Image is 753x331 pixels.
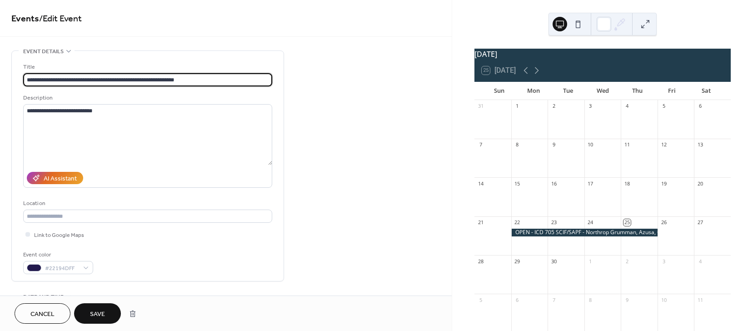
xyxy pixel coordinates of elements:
[550,258,557,265] div: 30
[550,141,557,148] div: 9
[697,219,703,226] div: 27
[587,296,594,303] div: 8
[23,93,270,103] div: Description
[697,180,703,187] div: 20
[514,103,521,110] div: 1
[23,199,270,208] div: Location
[623,180,630,187] div: 18
[623,103,630,110] div: 4
[39,10,82,28] span: / Edit Event
[623,258,630,265] div: 2
[623,219,630,226] div: 25
[697,103,703,110] div: 6
[74,303,121,324] button: Save
[623,296,630,303] div: 9
[23,292,64,302] span: Date and time
[45,264,79,273] span: #22194DFF
[482,82,516,100] div: Sun
[514,141,521,148] div: 8
[585,82,620,100] div: Wed
[551,82,585,100] div: Tue
[511,229,658,236] div: OPEN - ICD 705 SCIF/SAPF - Northrop Grumman, Azusa, CA
[623,141,630,148] div: 11
[660,296,667,303] div: 10
[44,174,77,184] div: AI Assistant
[477,258,484,265] div: 28
[587,180,594,187] div: 17
[689,82,723,100] div: Sat
[587,103,594,110] div: 3
[660,141,667,148] div: 12
[477,219,484,226] div: 21
[620,82,654,100] div: Thu
[587,219,594,226] div: 24
[34,231,84,240] span: Link to Google Maps
[697,296,703,303] div: 11
[514,296,521,303] div: 6
[514,180,521,187] div: 15
[697,258,703,265] div: 4
[90,310,105,319] span: Save
[477,296,484,303] div: 5
[660,258,667,265] div: 3
[11,10,39,28] a: Events
[654,82,689,100] div: Fri
[27,172,83,184] button: AI Assistant
[474,49,731,60] div: [DATE]
[514,258,521,265] div: 29
[23,47,64,56] span: Event details
[660,219,667,226] div: 26
[660,103,667,110] div: 5
[587,258,594,265] div: 1
[477,180,484,187] div: 14
[477,141,484,148] div: 7
[23,250,91,260] div: Event color
[660,180,667,187] div: 19
[477,103,484,110] div: 31
[514,219,521,226] div: 22
[550,180,557,187] div: 16
[15,303,70,324] button: Cancel
[550,219,557,226] div: 23
[550,296,557,303] div: 7
[23,62,270,72] div: Title
[30,310,55,319] span: Cancel
[550,103,557,110] div: 2
[587,141,594,148] div: 10
[516,82,551,100] div: Mon
[697,141,703,148] div: 13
